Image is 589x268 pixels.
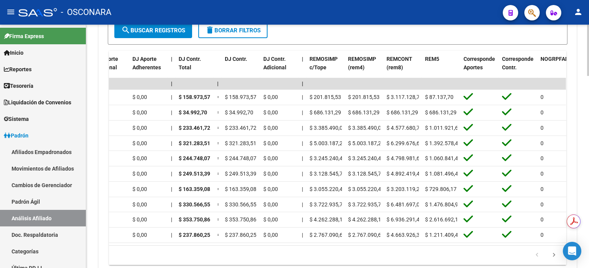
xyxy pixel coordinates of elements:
[530,251,544,260] a: go to previous page
[310,94,341,100] span: $ 201.815,53
[425,216,461,223] span: $ 2.616.692,13
[574,7,583,17] mat-icon: person
[114,23,192,38] button: Buscar Registros
[198,23,268,38] button: Borrar Filtros
[225,232,256,238] span: $ 237.860,25
[348,201,384,208] span: $ 3.722.935,70
[422,51,460,85] datatable-header-cell: REM5
[91,51,129,85] datatable-header-cell: DJ Aporte Adicional
[132,171,147,177] span: $ 0,00
[217,232,220,238] span: =
[171,155,172,161] span: |
[310,216,346,223] span: $ 4.262.288,13
[499,51,537,85] datatable-header-cell: Corresponde Contr.
[310,155,346,161] span: $ 3.245.240,49
[263,186,278,192] span: $ 0,00
[179,186,210,192] span: $ 163.359,08
[383,51,422,85] datatable-header-cell: REMCONT (rem8)
[132,216,147,223] span: $ 0,00
[302,125,303,131] span: |
[306,51,345,85] datatable-header-cell: REMOSIMP c/Tope
[171,125,172,131] span: |
[217,125,220,131] span: =
[205,27,261,34] span: Borrar Filtros
[171,140,172,146] span: |
[225,140,256,146] span: $ 321.283,51
[217,109,220,116] span: =
[540,186,544,192] span: 0
[302,94,303,100] span: |
[4,65,32,74] span: Reportes
[310,125,346,131] span: $ 3.385.490,05
[540,171,544,177] span: 0
[179,109,207,116] span: $ 34.992,70
[176,51,214,85] datatable-header-cell: DJ Contr. Total
[348,109,380,116] span: $ 686.131,29
[171,186,172,192] span: |
[225,171,256,177] span: $ 249.513,39
[132,155,147,161] span: $ 0,00
[348,155,384,161] span: $ 3.245.240,49
[4,82,33,90] span: Tesorería
[179,201,210,208] span: $ 330.566,55
[132,201,147,208] span: $ 0,00
[387,140,423,146] span: $ 6.299.676,68
[425,201,461,208] span: $ 1.476.804,98
[302,155,303,161] span: |
[563,242,581,260] div: Open Intercom Messenger
[464,56,495,71] span: Corresponde Aportes
[4,98,71,107] span: Liquidación de Convenios
[310,140,346,146] span: $ 5.003.187,27
[540,94,544,100] span: 0
[299,51,306,85] datatable-header-cell: |
[171,201,172,208] span: |
[502,56,534,71] span: Corresponde Contr.
[132,94,147,100] span: $ 0,00
[179,125,210,131] span: $ 233.461,72
[217,140,220,146] span: =
[425,186,457,192] span: $ 729.806,17
[540,216,544,223] span: 0
[263,140,278,146] span: $ 0,00
[263,125,278,131] span: $ 0,00
[171,56,172,62] span: |
[225,201,256,208] span: $ 330.566,55
[171,80,172,87] span: |
[179,171,210,177] span: $ 249.513,39
[387,201,423,208] span: $ 6.481.697,05
[179,140,210,146] span: $ 321.283,51
[348,94,380,100] span: $ 201.815,53
[225,94,256,100] span: $ 158.973,57
[310,171,346,177] span: $ 3.128.545,73
[4,49,23,57] span: Inicio
[348,171,384,177] span: $ 3.128.545,73
[121,27,185,34] span: Buscar Registros
[302,216,303,223] span: |
[540,140,544,146] span: 0
[540,201,544,208] span: 0
[225,125,256,131] span: $ 233.461,72
[171,216,172,223] span: |
[540,56,570,62] span: NOGRPFAM
[540,125,544,131] span: 0
[225,216,256,223] span: $ 353.750,86
[310,186,346,192] span: $ 3.055.220,44
[225,56,247,62] span: DJ Contr.
[540,109,544,116] span: 0
[132,140,147,146] span: $ 0,00
[225,155,256,161] span: $ 244.748,07
[387,109,418,116] span: $ 686.131,29
[217,216,220,223] span: =
[263,94,278,100] span: $ 0,00
[387,125,423,131] span: $ 4.577.680,70
[179,94,210,100] span: $ 158.973,57
[425,94,453,100] span: $ 87.137,70
[94,56,118,71] span: DJ Aporte Adicional
[302,109,303,116] span: |
[302,140,303,146] span: |
[263,109,278,116] span: $ 0,00
[310,201,346,208] span: $ 3.722.935,70
[217,94,220,100] span: =
[260,51,299,85] datatable-header-cell: DJ Contr. Adicional
[225,109,253,116] span: $ 34.992,70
